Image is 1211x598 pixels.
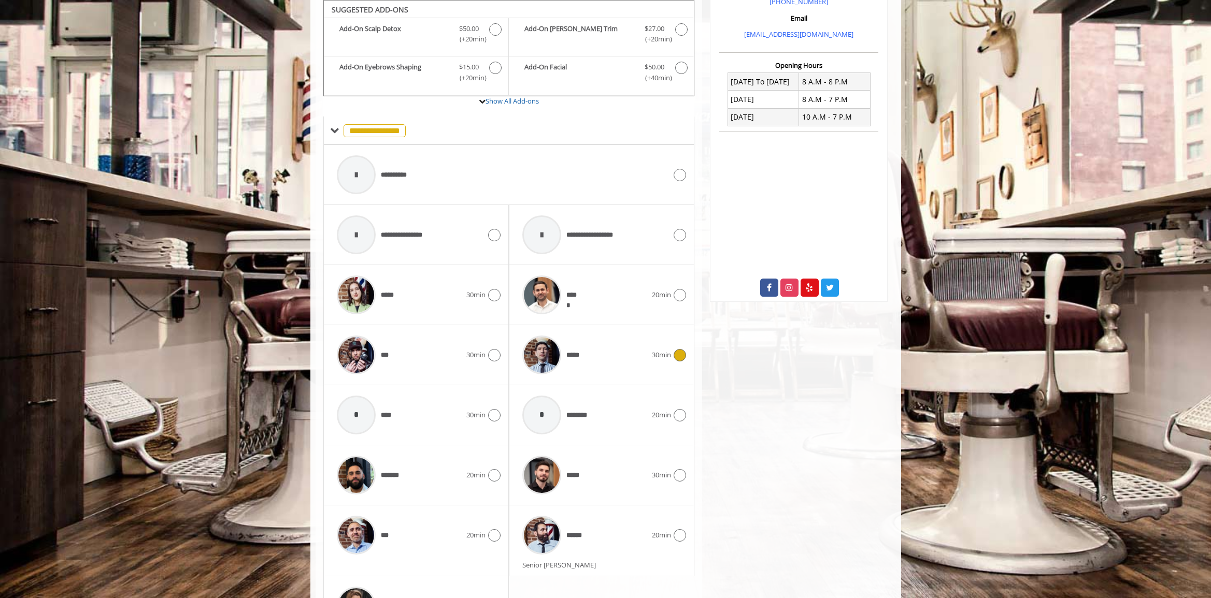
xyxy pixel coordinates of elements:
[486,96,539,106] a: Show All Add-ons
[524,23,634,45] b: Add-On [PERSON_NAME] Trim
[645,23,664,34] span: $27.00
[652,470,671,480] span: 30min
[652,410,671,420] span: 20min
[459,23,479,34] span: $50.00
[466,410,486,420] span: 30min
[728,108,799,126] td: [DATE]
[329,62,503,86] label: Add-On Eyebrows Shaping
[799,91,871,108] td: 8 A.M - 7 P.M
[459,62,479,72] span: $15.00
[639,72,669,83] span: (+40min )
[639,34,669,45] span: (+20min )
[524,62,634,83] b: Add-On Facial
[652,530,671,541] span: 20min
[799,73,871,91] td: 8 A.M - 8 P.M
[722,14,876,22] h3: Email
[329,23,503,48] label: Add-On Scalp Detox
[466,470,486,480] span: 20min
[522,560,601,570] span: Senior [PERSON_NAME]
[332,5,408,14] b: SUGGESTED ADD-ONS
[466,530,486,541] span: 20min
[466,349,486,360] span: 30min
[652,289,671,300] span: 20min
[645,62,664,72] span: $50.00
[453,72,484,83] span: (+20min )
[466,289,486,300] span: 30min
[728,91,799,108] td: [DATE]
[453,34,484,45] span: (+20min )
[719,62,878,69] h3: Opening Hours
[652,349,671,360] span: 30min
[514,23,689,48] label: Add-On Beard Trim
[514,62,689,86] label: Add-On Facial
[339,23,449,45] b: Add-On Scalp Detox
[339,62,449,83] b: Add-On Eyebrows Shaping
[744,30,853,39] a: [EMAIL_ADDRESS][DOMAIN_NAME]
[799,108,871,126] td: 10 A.M - 7 P.M
[728,73,799,91] td: [DATE] To [DATE]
